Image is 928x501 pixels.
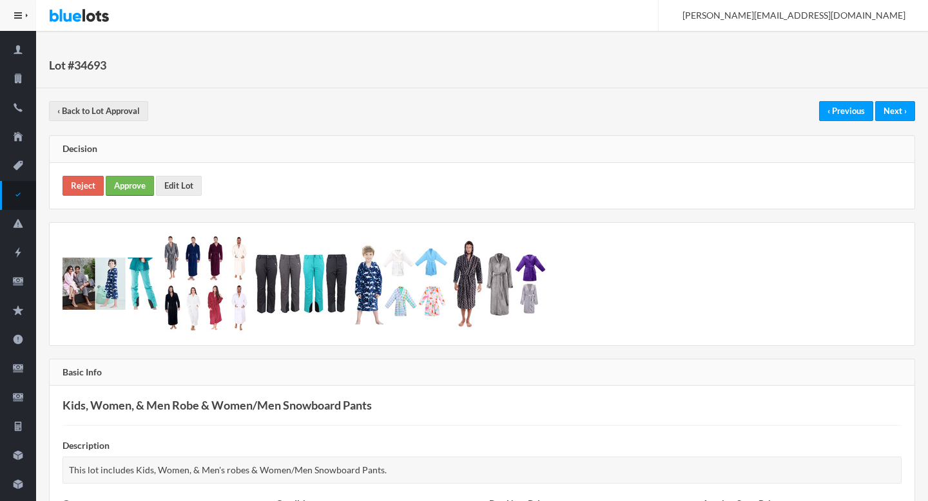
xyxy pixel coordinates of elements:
[63,399,902,412] h3: Kids, Women, & Men Robe & Women/Men Snowboard Pants
[63,457,902,484] div: This lot includes Kids, Women, & Men's robes & Women/Men Snowboard Pants.
[819,101,873,121] a: ‹ Previous
[106,176,154,196] a: Approve
[351,243,448,325] img: e0c9740d-b0a7-4cf3-9f46-88498ad099e5-1697538904.jpg
[50,136,914,163] div: Decision
[161,236,251,332] img: ac35a640-6f20-4107-a59d-fb165b048224-1697538903.jpg
[668,10,905,21] span: [PERSON_NAME][EMAIL_ADDRESS][DOMAIN_NAME]
[49,101,148,121] a: ‹ Back to Lot Approval
[875,101,915,121] a: Next ›
[63,176,104,196] a: Reject
[49,55,106,75] h1: Lot #34693
[63,258,159,310] img: bfafb0a7-2851-411b-b4a9-cdc6948ee042-1697538903.jpg
[50,359,914,386] div: Basic Info
[156,176,202,196] a: Edit Lot
[253,247,349,320] img: 5e1dcccb-27d5-4a25-b647-c7955f6baf27-1697538904.jpg
[450,240,546,328] img: 5a6fdd89-6b29-44e0-86fd-6c18f1edd63d-1697538905.jpg
[63,439,110,453] label: Description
